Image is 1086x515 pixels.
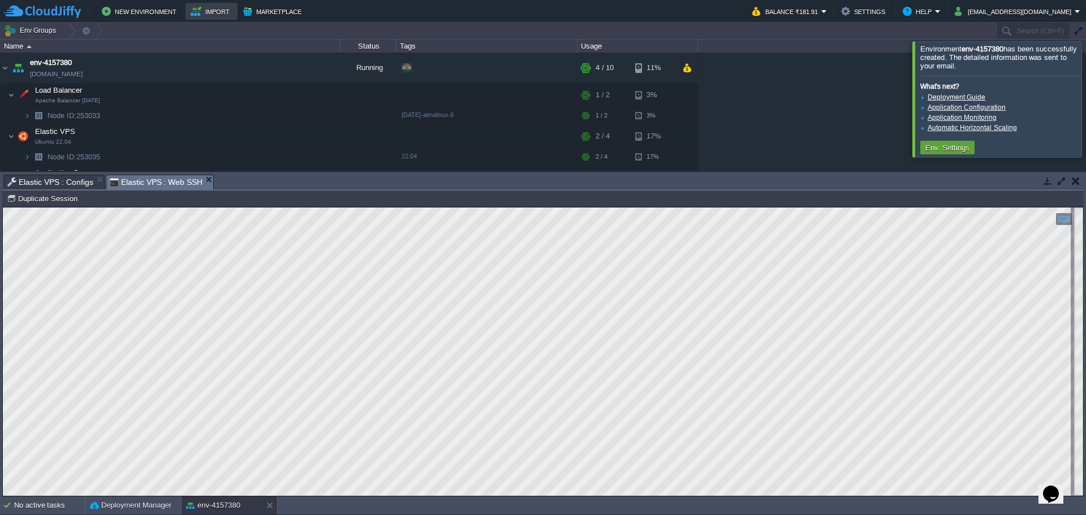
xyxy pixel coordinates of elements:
[8,125,15,148] img: AMDAwAAAACH5BAEAAAAALAAAAAABAAEAAAICRAEAOw==
[48,153,76,161] span: Node ID:
[24,148,31,166] img: AMDAwAAAACH5BAEAAAAALAAAAAABAAEAAAICRAEAOw==
[341,40,396,53] div: Status
[955,5,1075,18] button: [EMAIL_ADDRESS][DOMAIN_NAME]
[402,153,417,159] span: 22.04
[46,152,102,162] a: Node ID:253035
[110,175,203,189] span: Elastic VPS : Web SSH
[14,496,85,514] div: No active tasks
[1,53,10,83] img: AMDAwAAAACH5BAEAAAAALAAAAAABAAEAAAICRAEAOw==
[596,148,607,166] div: 2 / 4
[186,500,240,511] button: env-4157380
[15,84,31,106] img: AMDAwAAAACH5BAEAAAAALAAAAAABAAEAAAICRAEAOw==
[35,139,71,145] span: Ubuntu 22.04
[48,111,76,120] span: Node ID:
[962,45,1003,53] b: env-4157380
[635,84,672,106] div: 3%
[15,166,31,189] img: AMDAwAAAACH5BAEAAAAALAAAAAABAAEAAAICRAEAOw==
[3,207,1083,496] iframe: To enrich screen reader interactions, please activate Accessibility in Grammarly extension settings
[596,125,610,148] div: 2 / 4
[31,107,46,124] img: AMDAwAAAACH5BAEAAAAALAAAAAABAAEAAAICRAEAOw==
[46,152,102,162] span: 253035
[928,103,1006,111] a: Application Configuration
[920,83,959,90] b: What's next?
[578,40,697,53] div: Usage
[596,53,614,83] div: 4 / 10
[1,40,339,53] div: Name
[46,111,102,120] span: 253033
[928,124,1017,132] a: Automatic Horizontal Scaling
[928,93,985,101] a: Deployment Guide
[920,45,1077,70] span: Environment has been successfully created. The detailed information was sent to your email.
[34,127,77,136] span: Elastic VPS
[4,23,60,38] button: Env Groups
[8,84,15,106] img: AMDAwAAAACH5BAEAAAAALAAAAAABAAEAAAICRAEAOw==
[102,5,180,18] button: New Environment
[8,166,15,189] img: AMDAwAAAACH5BAEAAAAALAAAAAABAAEAAAICRAEAOw==
[46,111,102,120] a: Node ID:253033
[841,5,889,18] button: Settings
[35,97,100,104] span: Apache Balancer [DATE]
[34,85,84,95] span: Load Balancer
[903,5,935,18] button: Help
[596,166,610,189] div: 1 / 4
[7,175,93,189] span: Elastic VPS : Configs
[243,5,305,18] button: Marketplace
[596,84,610,106] div: 1 / 2
[635,53,672,83] div: 11%
[30,68,83,80] a: [DOMAIN_NAME]
[4,5,81,19] img: CloudJiffy
[340,53,397,83] div: Running
[596,107,607,124] div: 1 / 2
[635,166,672,189] div: 14%
[31,148,46,166] img: AMDAwAAAACH5BAEAAAAALAAAAAABAAEAAAICRAEAOw==
[922,142,973,153] button: Env. Settings
[1038,470,1075,504] iframe: chat widget
[27,45,32,48] img: AMDAwAAAACH5BAEAAAAALAAAAAABAAEAAAICRAEAOw==
[90,500,171,511] button: Deployment Manager
[34,168,101,178] span: Application Servers
[15,125,31,148] img: AMDAwAAAACH5BAEAAAAALAAAAAABAAEAAAICRAEAOw==
[7,193,81,204] button: Duplicate Session
[635,107,672,124] div: 3%
[34,86,84,94] a: Load BalancerApache Balancer [DATE]
[402,111,454,118] span: [DATE]-almalinux-9
[34,168,101,177] a: Application Servers
[34,127,77,136] a: Elastic VPSUbuntu 22.04
[24,107,31,124] img: AMDAwAAAACH5BAEAAAAALAAAAAABAAEAAAICRAEAOw==
[191,5,233,18] button: Import
[928,114,997,122] a: Application Monitoring
[30,57,72,68] a: env-4157380
[752,5,821,18] button: Balance ₹181.91
[635,125,672,148] div: 17%
[635,148,672,166] div: 17%
[397,40,577,53] div: Tags
[10,53,26,83] img: AMDAwAAAACH5BAEAAAAALAAAAAABAAEAAAICRAEAOw==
